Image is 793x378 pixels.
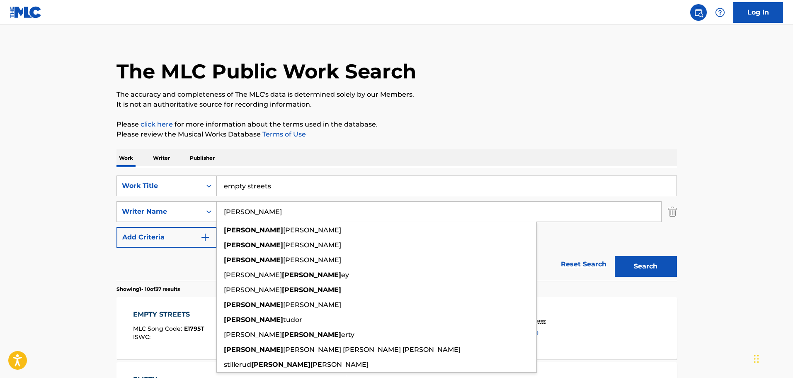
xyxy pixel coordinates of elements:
[116,176,677,281] form: Search Form
[341,331,354,339] span: erty
[715,7,725,17] img: help
[283,346,461,354] span: [PERSON_NAME] [PERSON_NAME] [PERSON_NAME]
[116,100,677,110] p: It is not an authoritative source for recording information.
[133,333,153,341] span: ISWC :
[694,7,703,17] img: search
[224,271,282,279] span: [PERSON_NAME]
[224,316,283,324] strong: [PERSON_NAME]
[133,310,204,319] div: EMPTY STREETS
[200,232,210,242] img: 9d2ae6d4665cec9f34b9.svg
[116,129,677,139] p: Please review the Musical Works Database
[116,90,677,100] p: The accuracy and completeness of The MLC's data is determined solely by our Members.
[283,316,302,324] span: tudor
[341,271,349,279] span: ey
[282,286,341,294] strong: [PERSON_NAME]
[712,4,728,21] div: Help
[224,241,283,249] strong: [PERSON_NAME]
[754,346,759,371] div: Drag
[282,271,341,279] strong: [PERSON_NAME]
[224,226,283,234] strong: [PERSON_NAME]
[224,361,251,368] span: stillerud
[184,325,204,332] span: E1795T
[224,346,283,354] strong: [PERSON_NAME]
[150,149,172,167] p: Writer
[752,338,793,378] iframe: Chat Widget
[187,149,217,167] p: Publisher
[251,361,310,368] strong: [PERSON_NAME]
[224,256,283,264] strong: [PERSON_NAME]
[224,301,283,309] strong: [PERSON_NAME]
[224,331,282,339] span: [PERSON_NAME]
[116,59,416,84] h1: The MLC Public Work Search
[116,227,217,248] button: Add Criteria
[283,301,341,309] span: [PERSON_NAME]
[668,201,677,222] img: Delete Criterion
[615,256,677,277] button: Search
[283,256,341,264] span: [PERSON_NAME]
[310,361,369,368] span: [PERSON_NAME]
[282,331,341,339] strong: [PERSON_NAME]
[116,297,677,359] a: EMPTY STREETSMLC Song Code:E1795TISWC:Writers (1)[PERSON_NAME] [PERSON_NAME]Recording Artists (92...
[10,6,42,18] img: MLC Logo
[733,2,783,23] a: Log In
[261,130,306,138] a: Terms of Use
[283,241,341,249] span: [PERSON_NAME]
[690,4,707,21] a: Public Search
[133,325,184,332] span: MLC Song Code :
[116,285,180,293] p: Showing 1 - 10 of 37 results
[122,207,196,217] div: Writer Name
[122,181,196,191] div: Work Title
[557,255,611,273] a: Reset Search
[116,119,677,129] p: Please for more information about the terms used in the database.
[116,149,136,167] p: Work
[141,120,173,128] a: click here
[283,226,341,234] span: [PERSON_NAME]
[224,286,282,294] span: [PERSON_NAME]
